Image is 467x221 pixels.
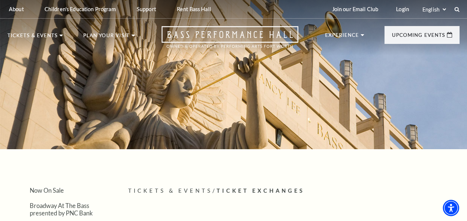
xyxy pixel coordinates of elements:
a: Broadway At The Bass presented by PNC Bank [30,202,93,216]
p: Upcoming Events [392,33,445,42]
div: Accessibility Menu [443,200,459,216]
p: Tickets & Events [7,33,58,42]
p: Support [137,6,156,12]
span: Tickets & Events [128,188,213,194]
span: Ticket Exchanges [217,188,305,194]
p: Plan Your Visit [83,33,130,42]
p: About [9,6,24,12]
select: Select: [421,6,447,13]
p: Children's Education Program [45,6,116,12]
p: Rent Bass Hall [177,6,211,12]
p: Experience [325,33,359,42]
a: Now On Sale [30,187,64,194]
p: / [128,186,460,196]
